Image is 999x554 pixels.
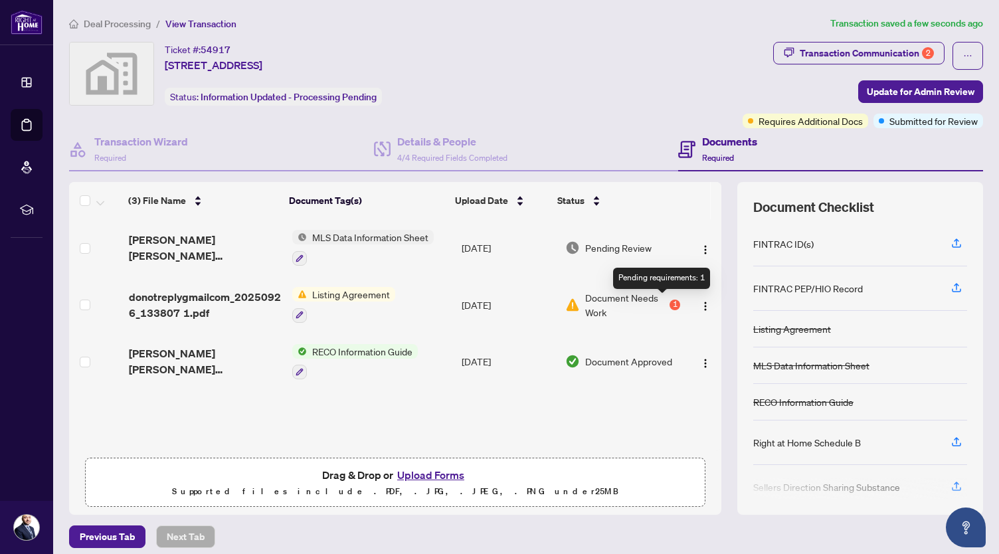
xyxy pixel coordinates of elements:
span: MLS Data Information Sheet [307,230,434,244]
div: Pending requirements: 1 [613,268,710,289]
div: MLS Data Information Sheet [753,358,869,373]
td: [DATE] [456,219,560,276]
p: Supported files include .PDF, .JPG, .JPEG, .PNG under 25 MB [94,484,697,500]
img: Status Icon [292,287,307,302]
div: Ticket #: [165,42,230,57]
img: Document Status [565,298,580,312]
span: donotreplygmailcom_20250926_133807 1.pdf [129,289,281,321]
button: Transaction Communication2 [773,42,945,64]
img: Logo [700,301,711,312]
img: Status Icon [292,230,307,244]
span: Pending Review [585,240,652,255]
span: Requires Additional Docs [759,114,863,128]
img: Logo [700,358,711,369]
div: Transaction Communication [800,43,934,64]
button: Status IconMLS Data Information Sheet [292,230,434,266]
div: FINTRAC PEP/HIO Record [753,281,863,296]
span: Document Checklist [753,198,874,217]
th: (3) File Name [123,182,283,219]
span: Information Updated - Processing Pending [201,91,377,103]
span: Drag & Drop orUpload FormsSupported files include .PDF, .JPG, .JPEG, .PNG under25MB [86,458,705,508]
button: Previous Tab [69,525,145,548]
span: Deal Processing [84,18,151,30]
img: Status Icon [292,344,307,359]
img: Profile Icon [14,515,39,540]
button: Status IconListing Agreement [292,287,395,323]
article: Transaction saved a few seconds ago [830,16,983,31]
span: 4/4 Required Fields Completed [397,153,507,163]
th: Upload Date [450,182,552,219]
span: [PERSON_NAME] [PERSON_NAME] [PERSON_NAME] - RECO Information Guide.pdf [129,345,281,377]
div: 1 [670,300,680,310]
button: Open asap [946,508,986,547]
div: RECO Information Guide [753,395,854,409]
button: Logo [695,294,716,316]
span: [PERSON_NAME] [PERSON_NAME] [PERSON_NAME] - preview listing [STREET_ADDRESS]pdf [129,232,281,264]
th: Document Tag(s) [284,182,450,219]
div: Listing Agreement [753,322,831,336]
h4: Details & People [397,134,507,149]
button: Status IconRECO Information Guide [292,344,418,380]
img: Logo [700,244,711,255]
span: Update for Admin Review [867,81,974,102]
h4: Transaction Wizard [94,134,188,149]
button: Logo [695,237,716,258]
span: Document Needs Work [585,290,667,320]
div: Right at Home Schedule B [753,435,861,450]
span: Listing Agreement [307,287,395,302]
td: [DATE] [456,333,560,391]
span: Required [94,153,126,163]
button: Update for Admin Review [858,80,983,103]
h4: Documents [702,134,757,149]
span: Required [702,153,734,163]
span: RECO Information Guide [307,344,418,359]
th: Status [552,182,676,219]
span: ellipsis [963,51,972,60]
div: Status: [165,88,382,106]
div: 2 [922,47,934,59]
td: [DATE] [456,276,560,333]
span: Upload Date [455,193,508,208]
span: home [69,19,78,29]
span: Drag & Drop or [322,466,468,484]
li: / [156,16,160,31]
span: Previous Tab [80,526,135,547]
img: Document Status [565,240,580,255]
img: svg%3e [70,43,153,105]
span: Submitted for Review [889,114,978,128]
span: Document Approved [585,354,672,369]
div: FINTRAC ID(s) [753,236,814,251]
button: Next Tab [156,525,215,548]
img: Document Status [565,354,580,369]
img: logo [11,10,43,35]
span: View Transaction [165,18,236,30]
span: (3) File Name [128,193,186,208]
button: Logo [695,351,716,372]
span: [STREET_ADDRESS] [165,57,262,73]
span: 54917 [201,44,230,56]
button: Upload Forms [393,466,468,484]
span: Status [557,193,585,208]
